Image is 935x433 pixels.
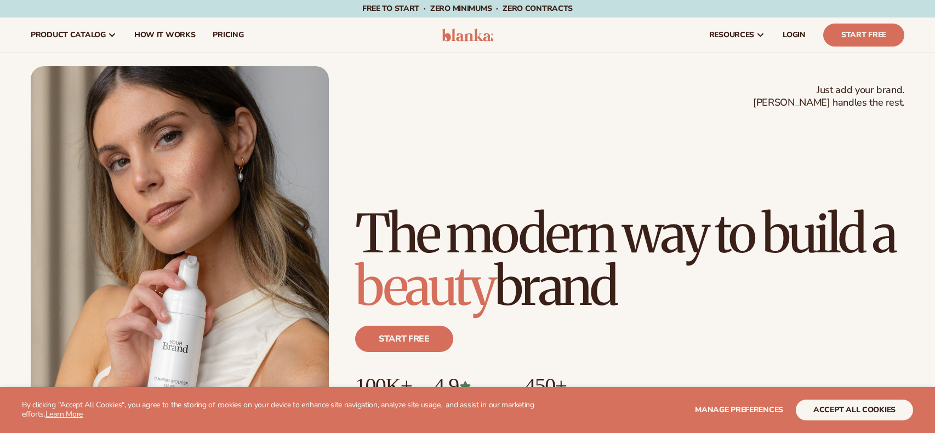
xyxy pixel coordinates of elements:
[22,401,551,419] p: By clicking "Accept All Cookies", you agree to the storing of cookies on your device to enhance s...
[434,374,503,398] p: 4.9
[774,18,814,53] a: LOGIN
[695,400,783,420] button: Manage preferences
[700,18,774,53] a: resources
[695,405,783,415] span: Manage preferences
[355,207,904,313] h1: The modern way to build a brand
[355,253,494,319] span: beauty
[31,31,106,39] span: product catalog
[126,18,204,53] a: How It Works
[753,84,904,109] span: Just add your brand. [PERSON_NAME] handles the rest.
[362,3,573,14] span: Free to start · ZERO minimums · ZERO contracts
[442,28,494,42] img: logo
[213,31,243,39] span: pricing
[783,31,806,39] span: LOGIN
[22,18,126,53] a: product catalog
[823,24,904,47] a: Start Free
[204,18,252,53] a: pricing
[355,374,412,398] p: 100K+
[524,374,607,398] p: 450+
[134,31,196,39] span: How It Works
[709,31,754,39] span: resources
[355,326,453,352] a: Start free
[45,409,83,419] a: Learn More
[796,400,913,420] button: accept all cookies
